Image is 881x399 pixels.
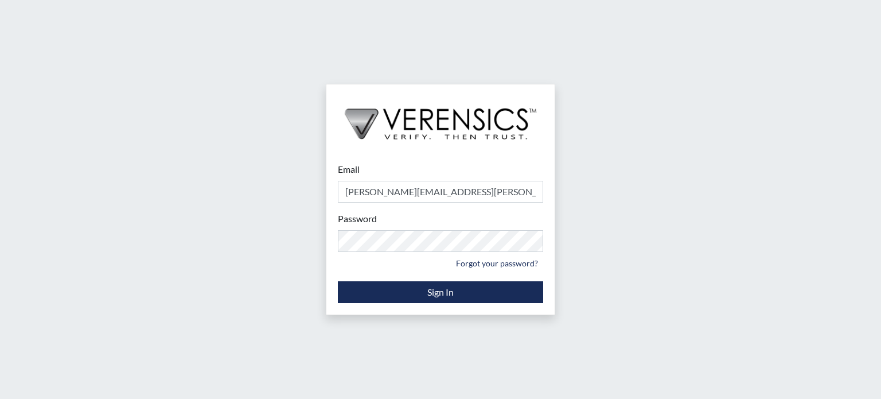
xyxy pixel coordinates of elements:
[338,212,377,226] label: Password
[338,281,543,303] button: Sign In
[451,254,543,272] a: Forgot your password?
[338,181,543,203] input: Email
[326,84,555,151] img: logo-wide-black.2aad4157.png
[338,162,360,176] label: Email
